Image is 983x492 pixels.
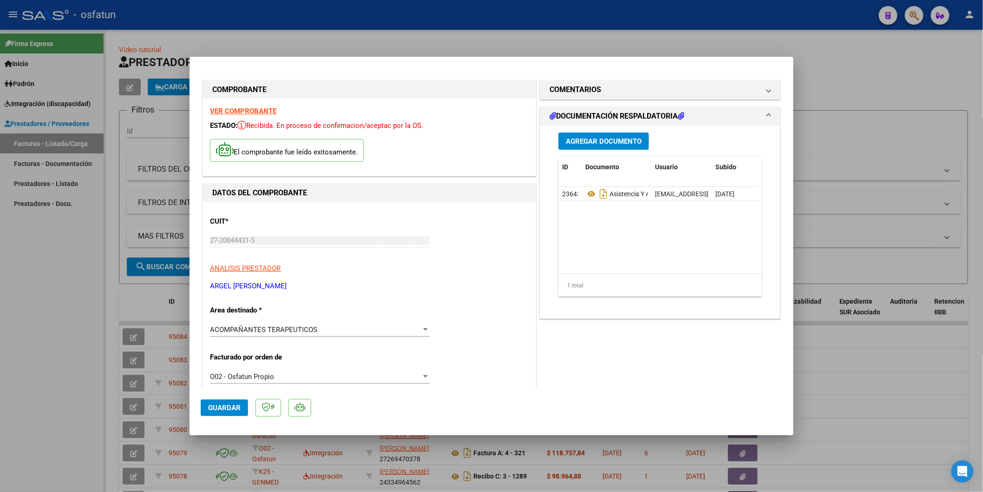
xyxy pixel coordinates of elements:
[715,190,734,198] span: [DATE]
[210,352,306,363] p: Facturado por orden de
[582,157,651,177] datatable-header-cell: Documento
[715,163,736,171] span: Subido
[210,372,274,381] span: O02 - Osfatun Propio
[237,121,423,130] span: Recibida. En proceso de confirmacion/aceptac por la OS.
[655,163,678,171] span: Usuario
[210,281,529,292] p: ARGEL [PERSON_NAME]
[210,326,317,334] span: ACOMPAÑANTES TERAPEUTICOS
[597,186,609,201] i: Descargar documento
[210,216,306,227] p: CUIT
[951,460,974,483] div: Open Intercom Messenger
[558,133,649,150] button: Agregar Documento
[540,80,780,99] mat-expansion-panel-header: COMENTARIOS
[210,107,276,115] a: VER COMPROBANTE
[550,84,601,95] h1: COMENTARIOS
[210,305,306,316] p: Area destinado *
[558,274,762,297] div: 1 total
[210,121,237,130] span: ESTADO:
[212,188,307,197] strong: DATOS DEL COMPROBANTE
[540,126,780,319] div: DOCUMENTACIÓN RESPALDATORIA
[558,157,582,177] datatable-header-cell: ID
[210,264,281,273] span: ANALISIS PRESTADOR
[201,399,248,416] button: Guardar
[655,190,864,198] span: [EMAIL_ADDRESS][DOMAIN_NAME] - [PERSON_NAME] [PERSON_NAME]
[566,137,642,146] span: Agregar Documento
[585,163,619,171] span: Documento
[208,404,241,412] span: Guardar
[550,111,684,122] h1: DOCUMENTACIÓN RESPALDATORIA
[562,190,581,198] span: 23643
[712,157,758,177] datatable-header-cell: Subido
[651,157,712,177] datatable-header-cell: Usuario
[212,85,267,94] strong: COMPROBANTE
[562,163,568,171] span: ID
[210,139,364,162] p: El comprobante fue leído exitosamente.
[540,107,780,126] mat-expansion-panel-header: DOCUMENTACIÓN RESPALDATORIA
[585,190,728,198] span: Asistencia Y Autorización At Argel - 08.25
